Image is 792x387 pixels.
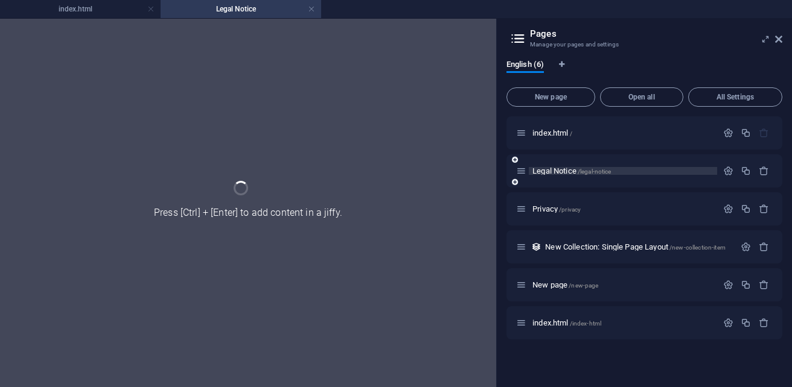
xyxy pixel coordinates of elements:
[723,128,733,138] div: Settings
[570,320,602,327] span: /index-html
[532,280,598,289] span: Click to open page
[506,87,595,107] button: New page
[669,244,726,251] span: /new-collection-item
[741,280,751,290] div: Duplicate
[545,242,726,251] span: Click to open page
[759,204,769,214] div: Remove
[605,93,678,101] span: Open all
[531,242,541,252] div: This layout is used as a template for all items (e.g. a blog post) of this collection. The conten...
[741,166,751,176] div: Duplicate
[559,206,581,213] span: /privacy
[723,318,733,328] div: Settings
[578,168,612,175] span: /legal-notice
[161,2,321,16] h4: Legal Notice
[529,319,717,327] div: index.html/index-html
[759,318,769,328] div: Remove
[532,204,581,213] span: Click to open page
[759,128,769,138] div: The startpage cannot be deleted
[541,243,735,251] div: New Collection: Single Page Layout/new-collection-item
[759,242,769,252] div: Remove
[569,282,598,289] span: /new-page
[532,318,601,327] span: Click to open page
[741,318,751,328] div: Duplicate
[530,28,782,39] h2: Pages
[570,130,572,137] span: /
[741,128,751,138] div: Duplicate
[532,128,572,137] span: index.html
[694,93,777,101] span: All Settings
[529,167,717,175] div: Legal Notice/legal-notice
[759,166,769,176] div: Remove
[723,204,733,214] div: Settings
[512,93,590,101] span: New page
[688,87,782,107] button: All Settings
[506,57,544,74] span: English (6)
[741,204,751,214] div: Duplicate
[506,60,782,83] div: Language Tabs
[532,166,611,175] span: Legal Notice
[741,242,751,252] div: Settings
[529,281,717,289] div: New page/new-page
[723,166,733,176] div: Settings
[723,280,733,290] div: Settings
[759,280,769,290] div: Remove
[600,87,683,107] button: Open all
[530,39,758,50] h3: Manage your pages and settings
[529,205,717,213] div: Privacy/privacy
[529,129,717,137] div: index.html/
